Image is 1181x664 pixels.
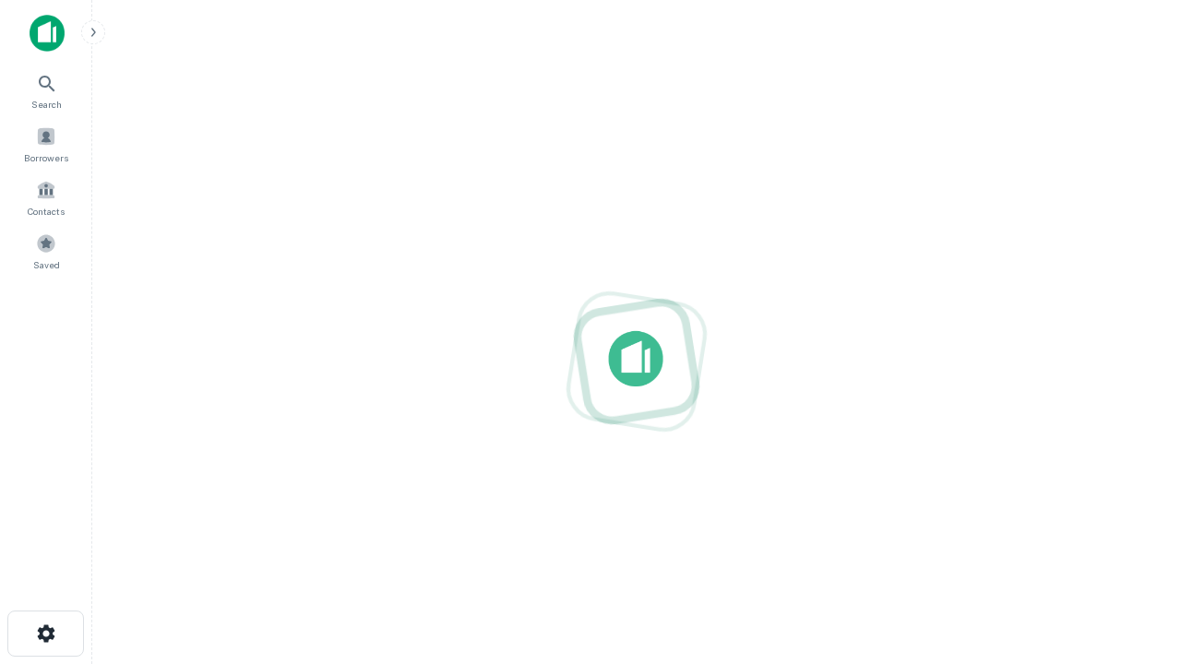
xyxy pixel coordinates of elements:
a: Saved [6,226,87,276]
span: Search [31,97,62,112]
img: capitalize-icon.png [30,15,65,52]
a: Contacts [6,172,87,222]
span: Saved [33,257,60,272]
a: Search [6,65,87,115]
span: Contacts [28,204,65,219]
a: Borrowers [6,119,87,169]
iframe: Chat Widget [1089,516,1181,605]
span: Borrowers [24,150,68,165]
